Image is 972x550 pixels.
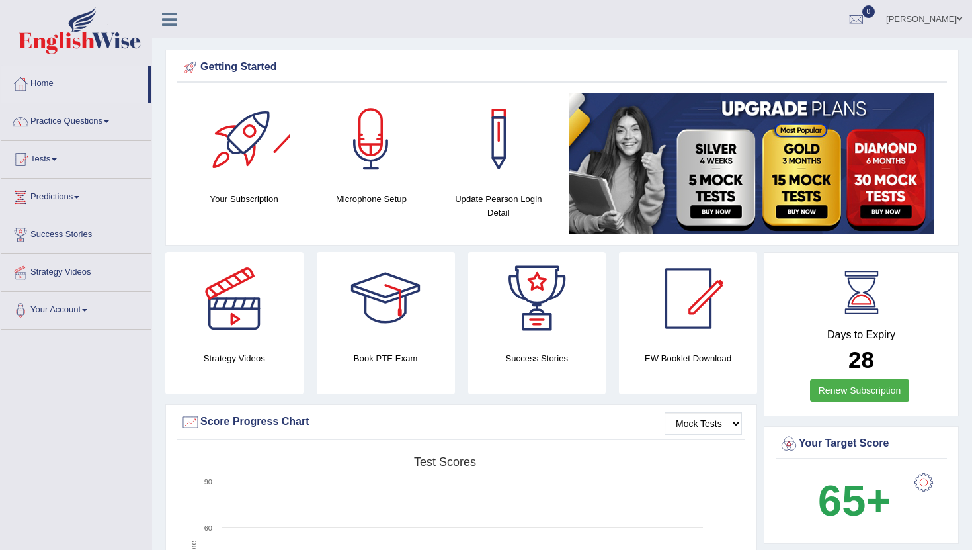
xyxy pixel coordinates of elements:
a: Strategy Videos [1,254,151,287]
h4: EW Booklet Download [619,351,757,365]
a: Success Stories [1,216,151,250]
h4: Your Subscription [187,192,301,206]
a: Renew Subscription [810,379,910,402]
a: Tests [1,141,151,174]
h4: Success Stories [468,351,606,365]
a: Predictions [1,179,151,212]
text: 60 [204,524,212,532]
div: Your Target Score [779,434,944,454]
b: 28 [848,347,874,373]
a: Your Account [1,292,151,325]
h4: Days to Expiry [779,329,944,341]
h4: Update Pearson Login Detail [442,192,555,220]
span: 0 [862,5,875,18]
tspan: Test scores [414,455,476,469]
h4: Strategy Videos [165,351,304,365]
text: 90 [204,478,212,486]
b: 65+ [818,477,891,525]
h4: Book PTE Exam [317,351,455,365]
a: Home [1,66,148,99]
img: small5.jpg [569,93,934,234]
h4: Microphone Setup [314,192,428,206]
a: Practice Questions [1,103,151,136]
div: Score Progress Chart [181,412,742,432]
div: Getting Started [181,58,944,77]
